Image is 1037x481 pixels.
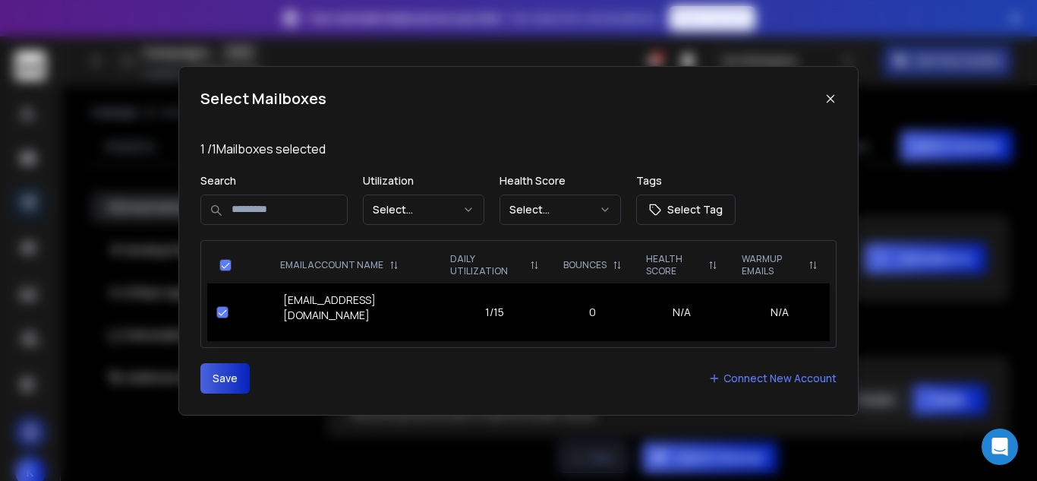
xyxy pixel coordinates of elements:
h1: Select Mailboxes [200,88,326,109]
p: Health Score [500,173,621,188]
p: Tags [636,173,736,188]
p: Search [200,173,348,188]
div: Open Intercom Messenger [982,429,1018,465]
button: Select... [500,195,621,225]
button: Select... [363,195,484,225]
p: 1 / 1 Mailboxes selected [200,140,837,158]
p: Utilization [363,173,484,188]
button: Select Tag [636,195,736,225]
